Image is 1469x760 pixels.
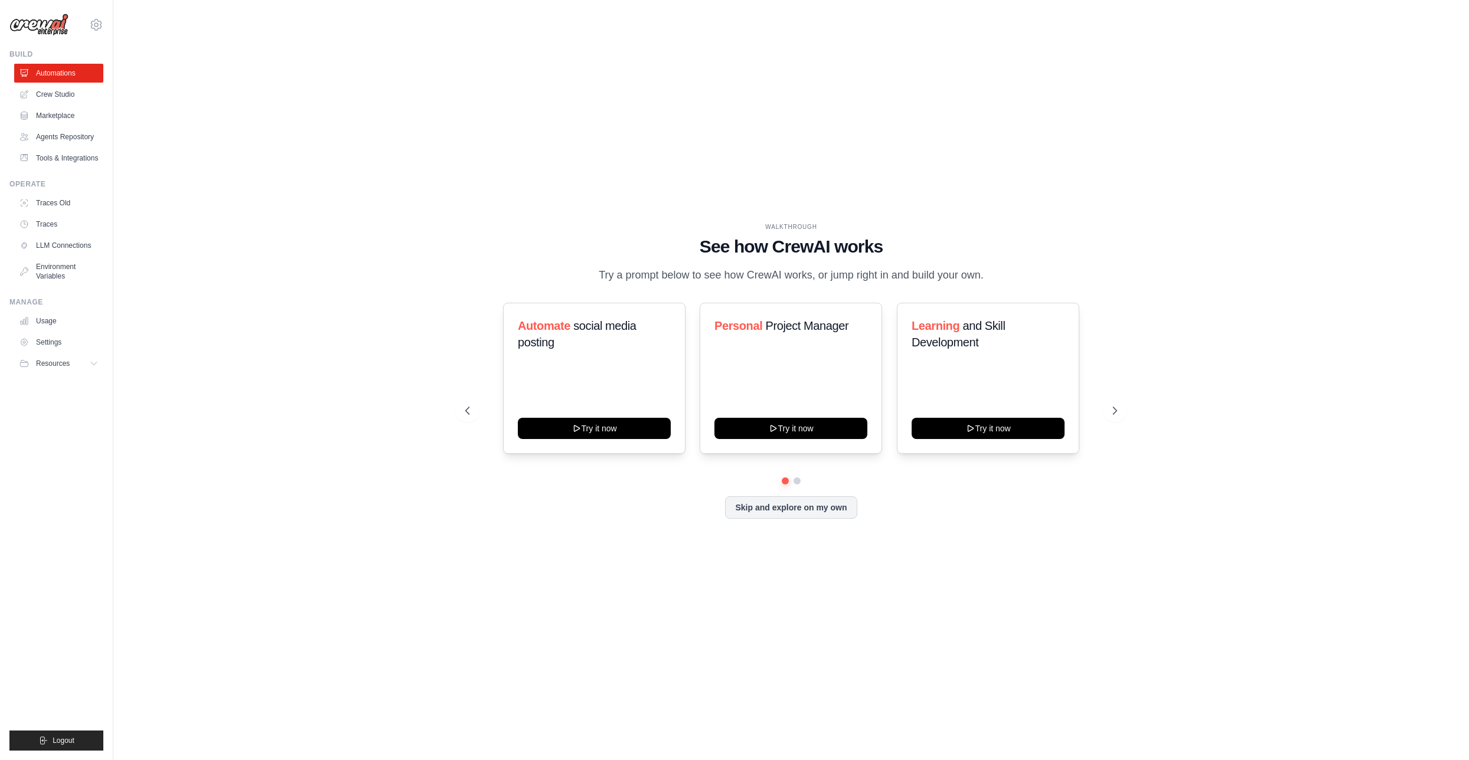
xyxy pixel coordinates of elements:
a: Settings [14,333,103,352]
span: Project Manager [766,319,849,332]
a: Marketplace [14,106,103,125]
a: LLM Connections [14,236,103,255]
a: Crew Studio [14,85,103,104]
span: Learning [912,319,959,332]
img: Logo [9,14,68,36]
div: Operate [9,179,103,189]
button: Try it now [714,418,867,439]
p: Try a prompt below to see how CrewAI works, or jump right in and build your own. [593,267,990,284]
a: Environment Variables [14,257,103,286]
span: Resources [36,359,70,368]
span: Personal [714,319,762,332]
button: Try it now [518,418,671,439]
button: Resources [14,354,103,373]
span: and Skill Development [912,319,1005,349]
a: Traces [14,215,103,234]
span: Automate [518,319,570,332]
a: Automations [14,64,103,83]
a: Traces Old [14,194,103,212]
a: Tools & Integrations [14,149,103,168]
div: Manage [9,297,103,307]
button: Try it now [912,418,1065,439]
span: social media posting [518,319,636,349]
div: Build [9,50,103,59]
a: Agents Repository [14,127,103,146]
span: Logout [53,736,74,745]
button: Logout [9,730,103,751]
button: Skip and explore on my own [725,496,857,519]
h1: See how CrewAI works [465,236,1117,257]
a: Usage [14,312,103,330]
div: WALKTHROUGH [465,222,1117,231]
